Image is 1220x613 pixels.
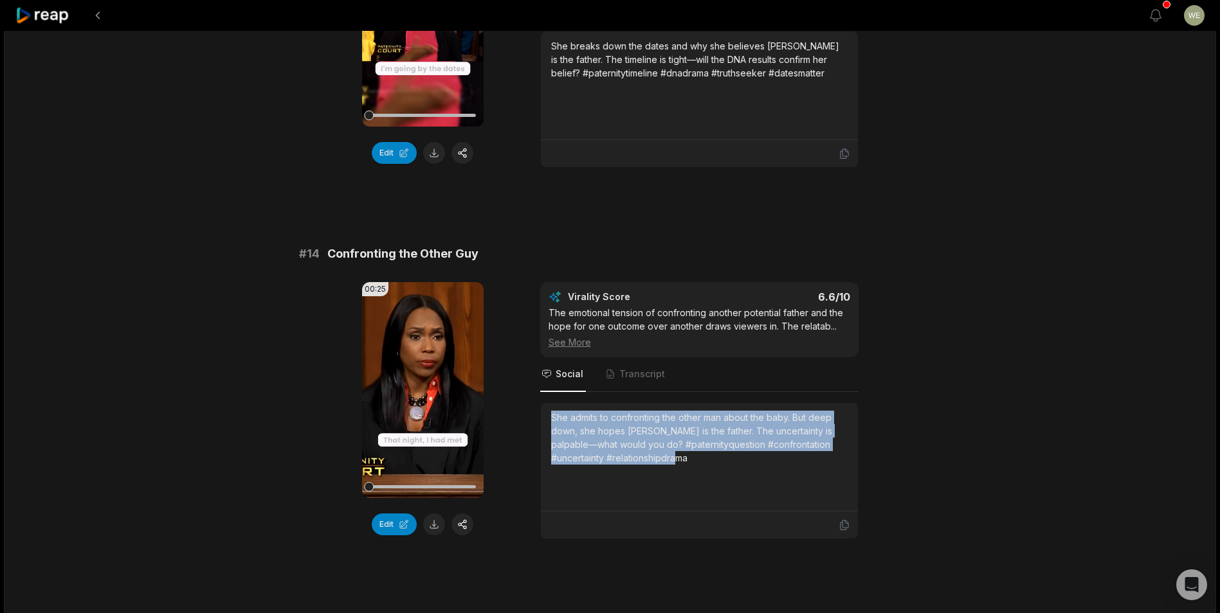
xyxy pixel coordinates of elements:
div: She breaks down the dates and why she believes [PERSON_NAME] is the father. The timeline is tight... [551,39,848,80]
span: # 14 [299,245,320,263]
span: Social [556,368,583,380]
button: Edit [372,142,417,164]
div: The emotional tension of confronting another potential father and the hope for one outcome over a... [549,306,850,349]
div: She admits to confronting the other man about the baby. But deep down, she hopes [PERSON_NAME] is... [551,411,848,465]
span: Confronting the Other Guy [327,245,478,263]
div: 6.6 /10 [712,290,850,303]
video: Your browser does not support mp4 format. [362,282,484,498]
nav: Tabs [540,357,859,392]
div: Virality Score [568,290,706,303]
button: Edit [372,513,417,535]
div: Open Intercom Messenger [1176,569,1207,600]
span: Transcript [619,368,665,380]
div: See More [549,335,850,349]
